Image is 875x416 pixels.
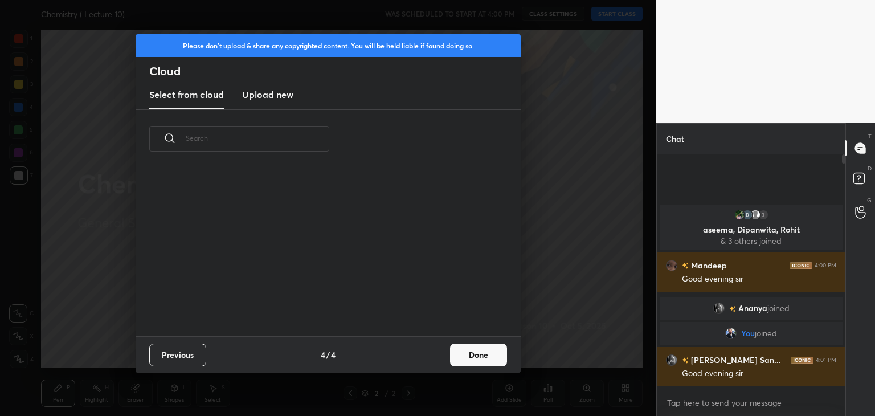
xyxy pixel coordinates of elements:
[149,88,224,101] h3: Select from cloud
[657,202,845,389] div: grid
[682,263,689,269] img: no-rating-badge.077c3623.svg
[755,329,777,338] span: joined
[725,328,737,339] img: cb5e8b54239f41d58777b428674fb18d.jpg
[666,354,677,366] img: 95ac3915f5d04df9b7797d917d342b71.jpg
[682,368,836,380] div: Good evening sir
[242,88,293,101] h3: Upload new
[729,306,736,312] img: no-rating-badge.077c3623.svg
[666,260,677,271] img: 3
[738,304,767,313] span: Ananya
[868,164,872,173] p: D
[682,357,689,364] img: no-rating-badge.077c3623.svg
[868,132,872,141] p: T
[682,274,836,285] div: Good evening sir
[867,196,872,205] p: G
[815,262,836,269] div: 4:00 PM
[321,349,325,361] h4: 4
[149,64,521,79] h2: Cloud
[326,349,330,361] h4: /
[689,354,781,366] h6: [PERSON_NAME] San...
[750,209,761,221] img: default.png
[136,165,507,336] div: grid
[657,124,693,154] p: Chat
[741,329,755,338] span: You
[791,357,813,364] img: iconic-dark.1390631f.png
[713,303,725,314] img: 95ac3915f5d04df9b7797d917d342b71.jpg
[758,209,769,221] div: 3
[450,344,507,366] button: Done
[816,357,836,364] div: 4:01 PM
[767,304,790,313] span: joined
[742,209,753,221] img: 3
[136,34,521,57] div: Please don't upload & share any copyrighted content. You will be held liable if found doing so.
[149,344,206,366] button: Previous
[667,225,836,234] p: aseema, Dipanwita, Rohit
[689,259,727,271] h6: Mandeep
[734,209,745,221] img: 18e50eac10414081a7218d06060551b2.jpg
[331,349,336,361] h4: 4
[790,262,812,269] img: iconic-dark.1390631f.png
[186,114,329,162] input: Search
[667,236,836,246] p: & 3 others joined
